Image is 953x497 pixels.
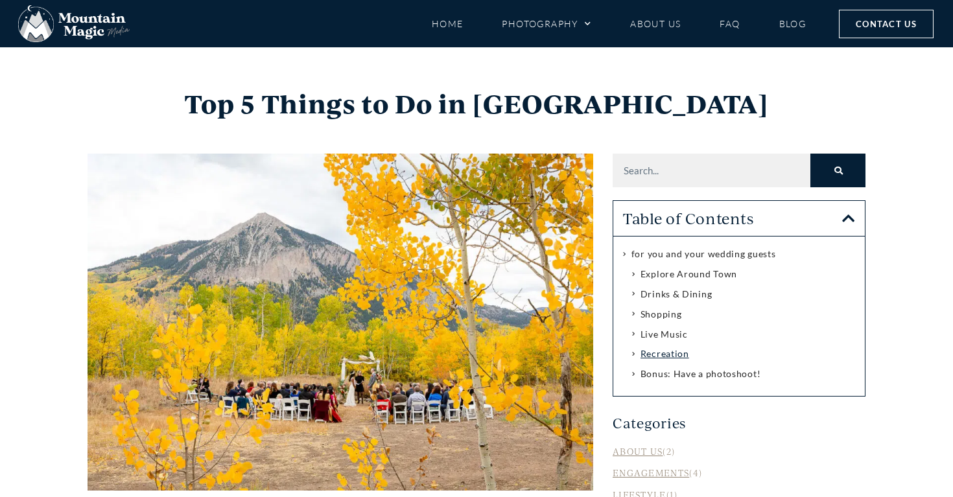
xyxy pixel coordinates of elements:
img: Mountain Magic Media photography logo Crested Butte Photographer [18,5,130,43]
a: Drinks & Dining [641,286,712,302]
nav: Menu [432,12,806,35]
a: Shopping [641,306,682,322]
a: About Us [630,12,681,35]
a: FAQ [720,12,740,35]
a: About US [613,446,663,457]
div: Close table of contents [842,211,855,225]
input: Search... [613,154,810,187]
li: (2) [613,441,865,462]
a: Engagements [613,467,689,478]
a: Blog [779,12,806,35]
a: Live Music [641,327,688,342]
h1: Top 5 Things to Do in [GEOGRAPHIC_DATA] [88,89,865,118]
h3: Table of Contents [623,211,842,226]
a: Explore Around Town [641,266,737,282]
span: Contact Us [856,17,917,31]
h5: Categories [613,415,865,430]
a: Photography [502,12,591,35]
li: (4) [613,462,865,483]
a: Recreation [641,346,689,362]
a: Home [432,12,464,35]
a: Bonus: Have a photoshoot! [641,366,761,382]
button: Search [810,154,865,187]
a: for you and your wedding guests [631,246,776,262]
img: Woods Walk fall wedding ceremony colorful aspen leaves Crested Butte photographer Gunnison photog... [88,154,593,490]
a: Contact Us [839,10,934,38]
